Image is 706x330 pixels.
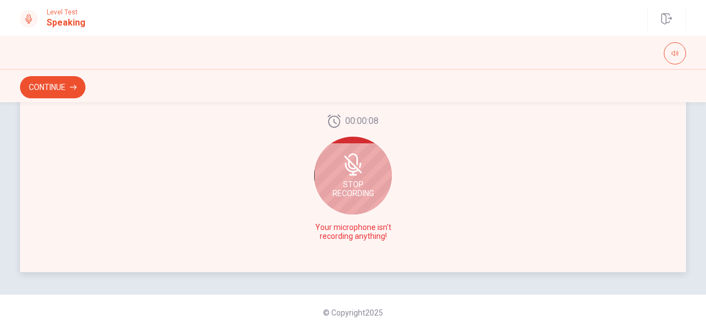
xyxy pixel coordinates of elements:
[20,76,85,98] button: Continue
[312,223,394,241] span: Your microphone isn't recording anything!
[323,308,383,317] span: © Copyright 2025
[47,8,85,16] span: Level Test
[314,137,392,214] div: Stop Recording
[345,114,379,128] span: 00:00:08
[47,16,85,29] h1: Speaking
[332,180,374,198] span: Stop Recording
